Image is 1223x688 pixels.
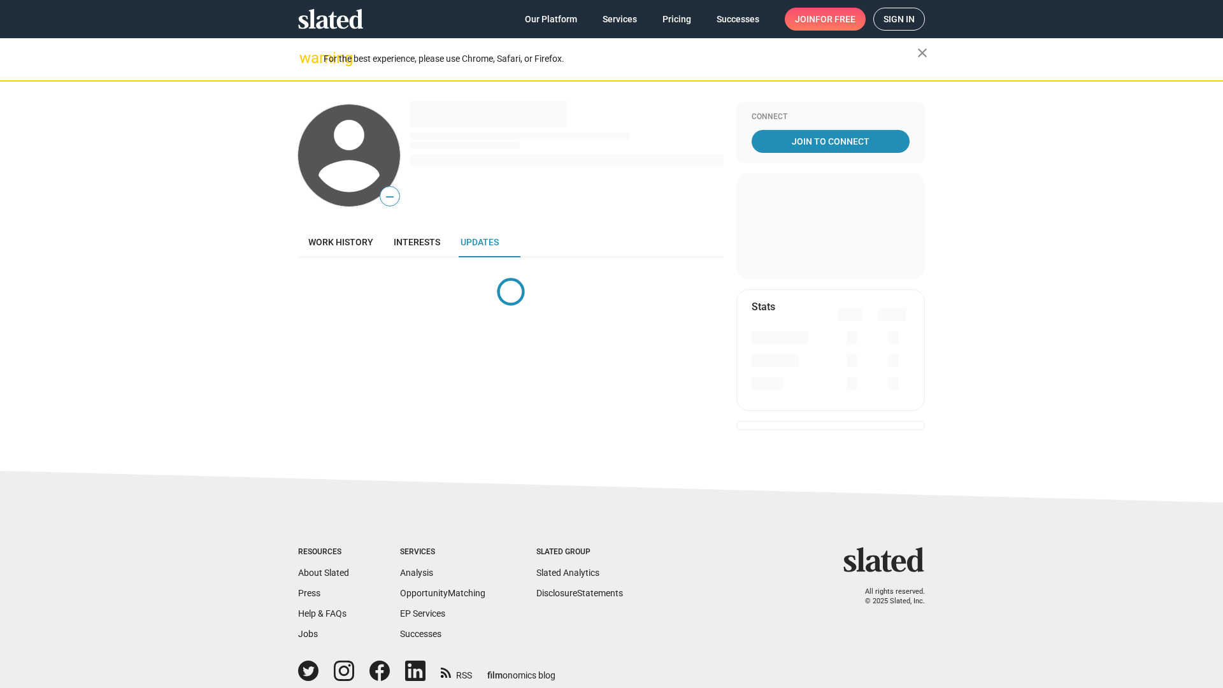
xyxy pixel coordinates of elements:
a: Join To Connect [752,130,910,153]
span: Pricing [662,8,691,31]
span: film [487,670,503,680]
span: Services [603,8,637,31]
span: Join To Connect [754,130,907,153]
span: Join [795,8,855,31]
div: Slated Group [536,547,623,557]
a: Pricing [652,8,701,31]
div: Connect [752,112,910,122]
a: OpportunityMatching [400,588,485,598]
span: Interests [394,237,440,247]
a: Joinfor free [785,8,866,31]
a: Interests [383,227,450,257]
a: Slated Analytics [536,568,599,578]
span: Sign in [883,8,915,30]
span: Updates [461,237,499,247]
a: Work history [298,227,383,257]
a: EP Services [400,608,445,619]
a: filmonomics blog [487,659,555,682]
span: for free [815,8,855,31]
a: Successes [400,629,441,639]
div: Services [400,547,485,557]
span: Our Platform [525,8,577,31]
span: — [380,189,399,205]
div: Resources [298,547,349,557]
div: For the best experience, please use Chrome, Safari, or Firefox. [324,50,917,68]
a: Services [592,8,647,31]
span: Work history [308,237,373,247]
a: About Slated [298,568,349,578]
a: DisclosureStatements [536,588,623,598]
a: RSS [441,662,472,682]
mat-icon: warning [299,50,315,66]
a: Our Platform [515,8,587,31]
a: Analysis [400,568,433,578]
span: Successes [717,8,759,31]
p: All rights reserved. © 2025 Slated, Inc. [852,587,925,606]
a: Successes [706,8,769,31]
a: Press [298,588,320,598]
mat-icon: close [915,45,930,61]
a: Jobs [298,629,318,639]
a: Updates [450,227,509,257]
a: Sign in [873,8,925,31]
a: Help & FAQs [298,608,347,619]
mat-card-title: Stats [752,300,775,313]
